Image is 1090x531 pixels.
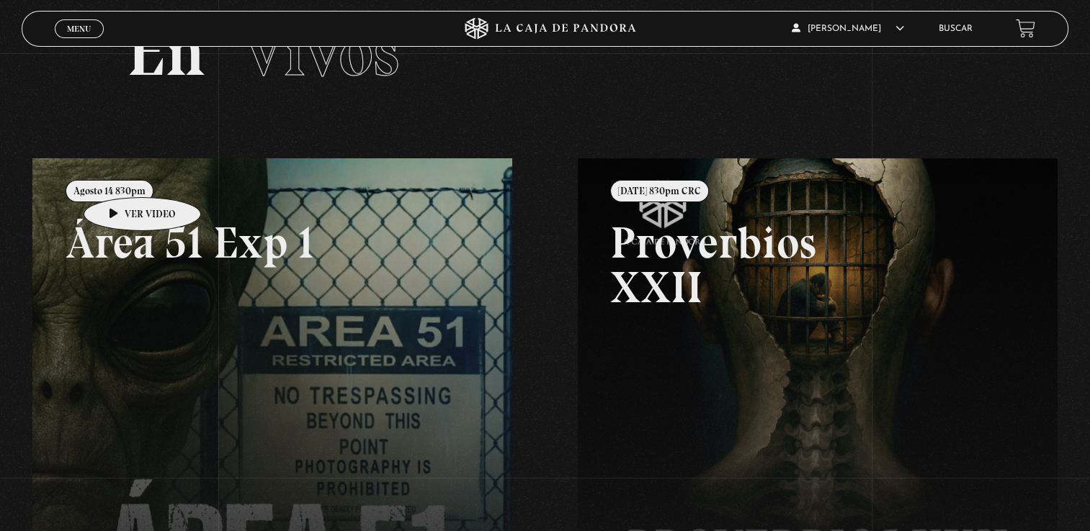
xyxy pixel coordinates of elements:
span: [PERSON_NAME] [792,24,904,33]
span: Menu [67,24,91,33]
h2: En [127,18,964,86]
span: Vivos [242,11,399,93]
span: Cerrar [62,37,96,47]
a: View your shopping cart [1016,19,1035,38]
a: Buscar [939,24,973,33]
